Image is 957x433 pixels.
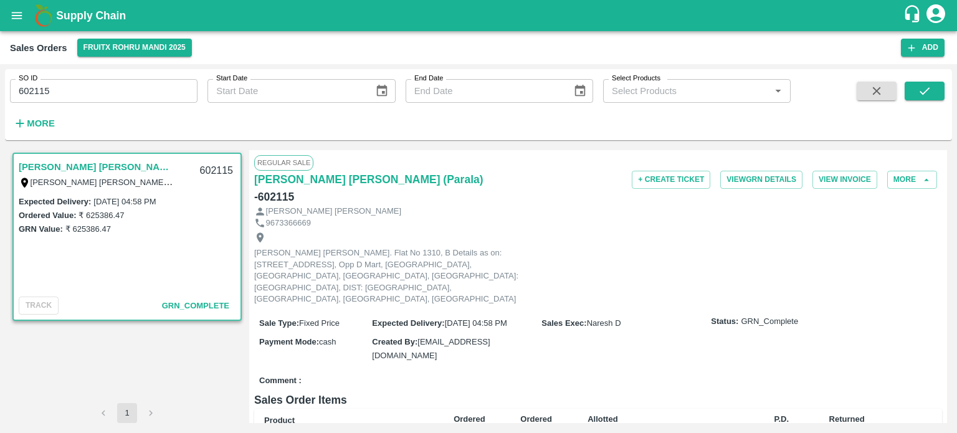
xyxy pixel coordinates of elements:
label: ₹ 625386.47 [65,224,111,234]
b: GRN [649,421,667,431]
span: Naresh D [587,318,621,328]
input: Enter SO ID [10,79,198,103]
span: GRN_Complete [162,301,229,310]
b: Brand/[PERSON_NAME] [334,421,427,431]
div: customer-support [903,4,925,27]
button: Open [770,83,786,99]
button: + Create Ticket [632,171,710,189]
label: Start Date [216,74,247,83]
span: GRN_Complete [741,316,798,328]
a: [PERSON_NAME] [PERSON_NAME] (Parala) [254,171,483,188]
label: Sales Exec : [541,318,586,328]
img: logo [31,3,56,28]
label: Comment : [259,375,302,387]
button: Choose date [370,79,394,103]
p: 9673366669 [266,217,311,229]
p: [PERSON_NAME] [PERSON_NAME]. Flat No 1310, B Details as on: [STREET_ADDRESS], Opp D Mart, [GEOGRA... [254,247,535,305]
button: ViewGRN Details [720,171,802,189]
a: Supply Chain [56,7,903,24]
b: GRN Value [696,421,737,431]
b: Supply Chain [56,9,126,22]
p: [PERSON_NAME] [PERSON_NAME] [266,206,401,217]
b: Product [264,416,295,425]
h6: - 602115 [254,188,294,206]
button: Add [901,39,945,57]
div: Sales Orders [10,40,67,56]
span: [DATE] 04:58 PM [445,318,507,328]
label: GRN Value: [19,224,63,234]
button: open drawer [2,1,31,30]
span: cash [319,337,336,346]
button: More [10,113,58,134]
div: 602115 [193,156,240,186]
b: Gap(Loss) [892,421,932,431]
h6: Sales Order Items [254,391,942,409]
a: [PERSON_NAME] [PERSON_NAME] (Parala) [19,159,174,175]
div: account of current user [925,2,947,29]
label: Expected Delivery : [372,318,444,328]
span: [EMAIL_ADDRESS][DOMAIN_NAME] [372,337,490,360]
button: Choose date [568,79,592,103]
button: View Invoice [812,171,877,189]
label: Status: [711,316,738,328]
label: Expected Delivery : [19,197,91,206]
label: Ordered Value: [19,211,76,220]
span: Fixed Price [299,318,340,328]
label: ₹ 625386.47 [79,211,124,220]
button: page 1 [117,403,137,423]
input: Start Date [207,79,365,103]
button: More [887,171,937,189]
label: SO ID [19,74,37,83]
label: Select Products [612,74,660,83]
label: [DATE] 04:58 PM [93,197,156,206]
strong: More [27,118,55,128]
label: Sale Type : [259,318,299,328]
nav: pagination navigation [92,403,163,423]
label: End Date [414,74,443,83]
button: Select DC [77,39,192,57]
input: End Date [406,79,563,103]
label: Created By : [372,337,417,346]
span: Regular Sale [254,155,313,170]
label: Payment Mode : [259,337,319,346]
input: Select Products [607,83,766,99]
